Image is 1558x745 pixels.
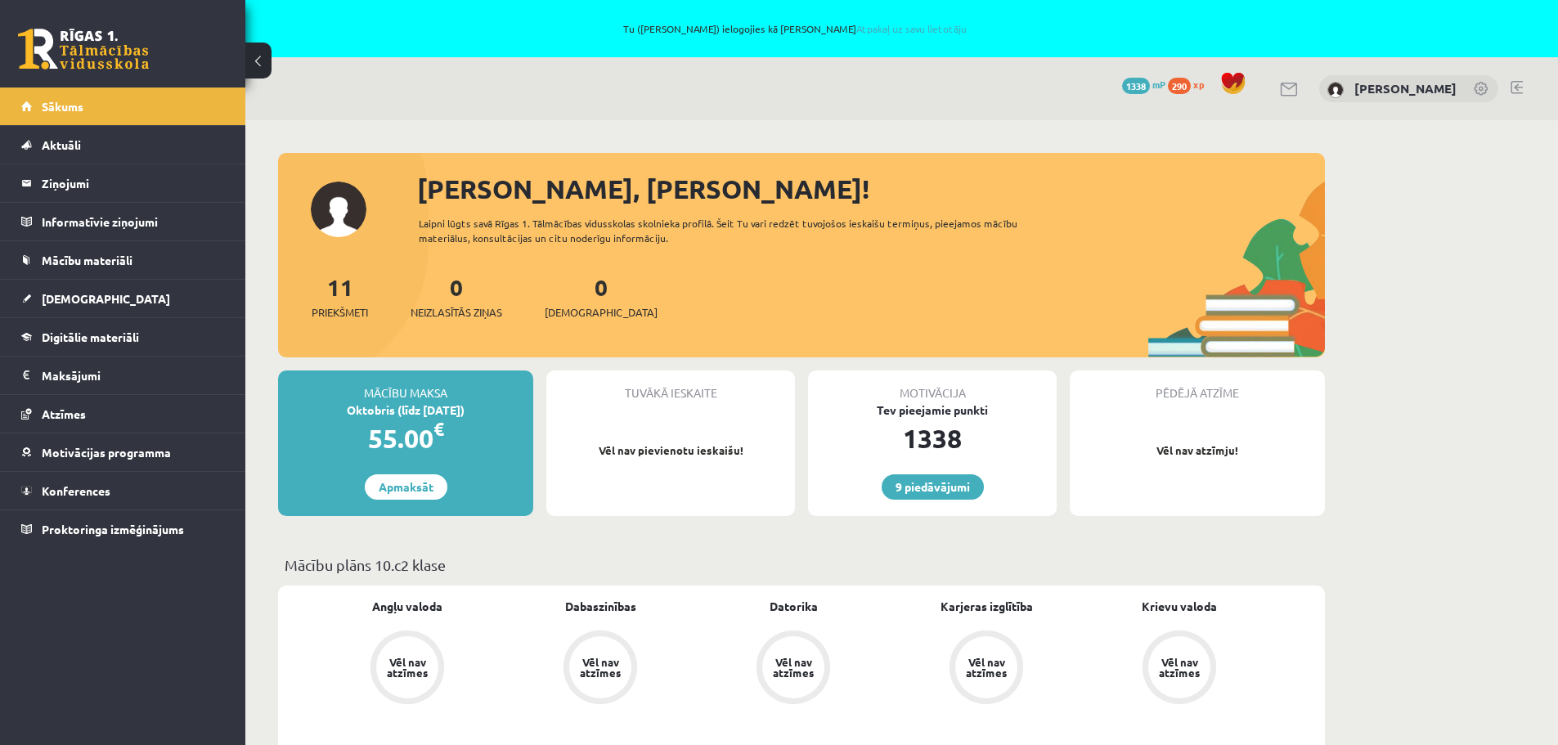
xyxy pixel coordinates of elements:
span: Tu ([PERSON_NAME]) ielogojies kā [PERSON_NAME] [188,24,1403,34]
span: € [433,417,444,441]
span: Konferences [42,483,110,498]
a: 1338 mP [1122,78,1165,91]
div: Tev pieejamie punkti [808,402,1057,419]
span: xp [1193,78,1204,91]
div: Vēl nav atzīmes [1156,657,1202,678]
div: Tuvākā ieskaite [546,370,795,402]
div: Mācību maksa [278,370,533,402]
a: 9 piedāvājumi [882,474,984,500]
span: 290 [1168,78,1191,94]
div: Vēl nav atzīmes [577,657,623,678]
a: Rīgas 1. Tālmācības vidusskola [18,29,149,70]
span: Neizlasītās ziņas [411,304,502,321]
a: Vēl nav atzīmes [311,631,504,707]
a: Atpakaļ uz savu lietotāju [856,22,967,35]
div: Motivācija [808,370,1057,402]
a: [DEMOGRAPHIC_DATA] [21,280,225,317]
a: Proktoringa izmēģinājums [21,510,225,548]
p: Vēl nav atzīmju! [1078,442,1317,459]
a: Karjeras izglītība [941,598,1033,615]
legend: Maksājumi [42,357,225,394]
a: Maksājumi [21,357,225,394]
legend: Ziņojumi [42,164,225,202]
img: Margarita Petruse [1327,82,1344,98]
div: Oktobris (līdz [DATE]) [278,402,533,419]
a: Atzīmes [21,395,225,433]
p: Mācību plāns 10.c2 klase [285,554,1318,576]
a: Vēl nav atzīmes [1083,631,1276,707]
div: Vēl nav atzīmes [384,657,430,678]
a: Motivācijas programma [21,433,225,471]
span: [DEMOGRAPHIC_DATA] [42,291,170,306]
span: [DEMOGRAPHIC_DATA] [545,304,658,321]
span: Motivācijas programma [42,445,171,460]
a: Konferences [21,472,225,509]
a: 0[DEMOGRAPHIC_DATA] [545,272,658,321]
a: Aktuāli [21,126,225,164]
span: Priekšmeti [312,304,368,321]
legend: Informatīvie ziņojumi [42,203,225,240]
a: Datorika [770,598,818,615]
div: Vēl nav atzīmes [770,657,816,678]
a: Informatīvie ziņojumi [21,203,225,240]
a: Vēl nav atzīmes [697,631,890,707]
a: Apmaksāt [365,474,447,500]
div: Pēdējā atzīme [1070,370,1325,402]
div: 55.00 [278,419,533,458]
p: Vēl nav pievienotu ieskaišu! [555,442,787,459]
a: Sākums [21,88,225,125]
a: Dabaszinības [565,598,636,615]
a: 0Neizlasītās ziņas [411,272,502,321]
span: mP [1152,78,1165,91]
span: Digitālie materiāli [42,330,139,344]
div: 1338 [808,419,1057,458]
a: Krievu valoda [1142,598,1217,615]
div: [PERSON_NAME], [PERSON_NAME]! [417,169,1325,209]
span: 1338 [1122,78,1150,94]
span: Aktuāli [42,137,81,152]
span: Atzīmes [42,406,86,421]
span: Proktoringa izmēģinājums [42,522,184,536]
a: Ziņojumi [21,164,225,202]
a: Mācību materiāli [21,241,225,279]
span: Sākums [42,99,83,114]
a: Vēl nav atzīmes [504,631,697,707]
a: Digitālie materiāli [21,318,225,356]
a: Vēl nav atzīmes [890,631,1083,707]
a: 290 xp [1168,78,1212,91]
a: Angļu valoda [372,598,442,615]
div: Laipni lūgts savā Rīgas 1. Tālmācības vidusskolas skolnieka profilā. Šeit Tu vari redzēt tuvojošo... [419,216,1047,245]
div: Vēl nav atzīmes [963,657,1009,678]
a: 11Priekšmeti [312,272,368,321]
span: Mācību materiāli [42,253,132,267]
a: [PERSON_NAME] [1354,80,1457,96]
